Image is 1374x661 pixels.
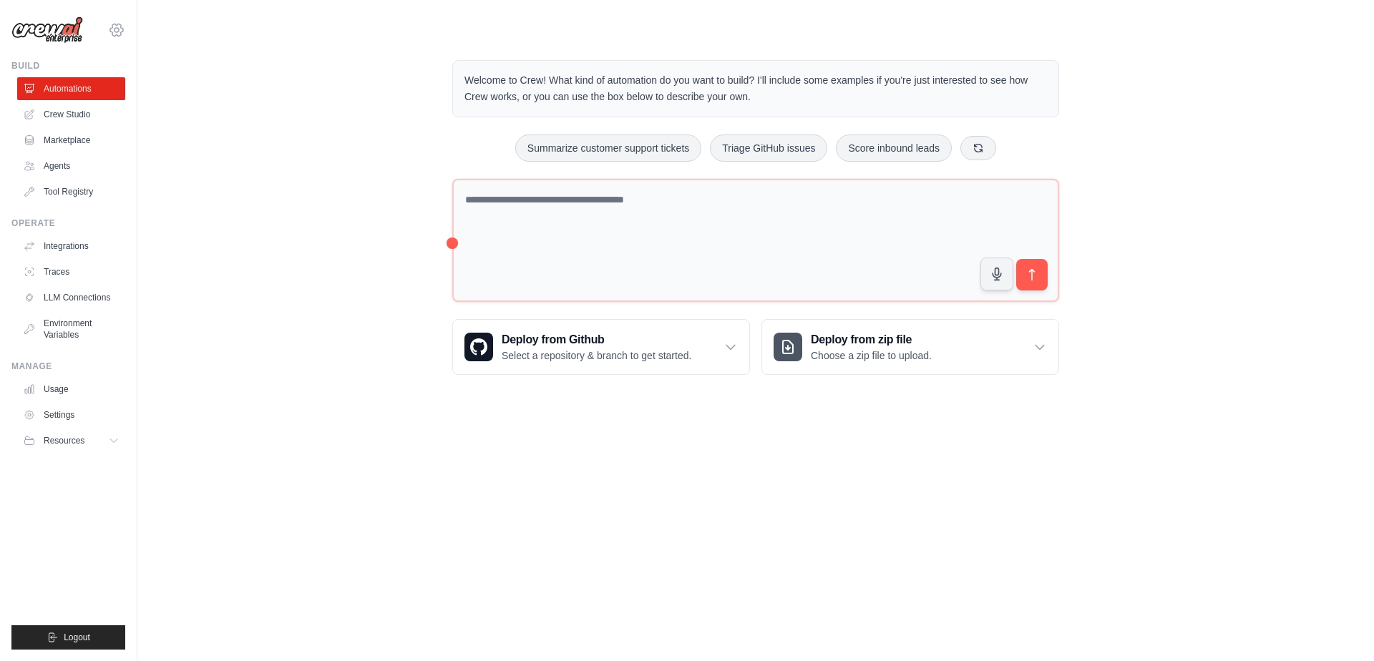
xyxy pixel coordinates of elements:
a: Settings [17,403,125,426]
button: Triage GitHub issues [710,134,827,162]
div: Build [11,60,125,72]
div: Manage [11,361,125,372]
iframe: Chat Widget [1302,592,1374,661]
a: Automations [17,77,125,100]
span: Resources [44,435,84,446]
h3: Deploy from zip file [811,331,932,348]
div: Operate [11,217,125,229]
button: Logout [11,625,125,650]
a: Integrations [17,235,125,258]
p: Choose a zip file to upload. [811,348,932,363]
button: Score inbound leads [836,134,952,162]
h3: Deploy from Github [502,331,691,348]
span: Logout [64,632,90,643]
button: Resources [17,429,125,452]
a: Agents [17,155,125,177]
a: LLM Connections [17,286,125,309]
a: Traces [17,260,125,283]
a: Crew Studio [17,103,125,126]
a: Environment Variables [17,312,125,346]
img: Logo [11,16,83,44]
p: Welcome to Crew! What kind of automation do you want to build? I'll include some examples if you'... [464,72,1047,105]
a: Tool Registry [17,180,125,203]
a: Marketplace [17,129,125,152]
p: Select a repository & branch to get started. [502,348,691,363]
a: Usage [17,378,125,401]
button: Summarize customer support tickets [515,134,701,162]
